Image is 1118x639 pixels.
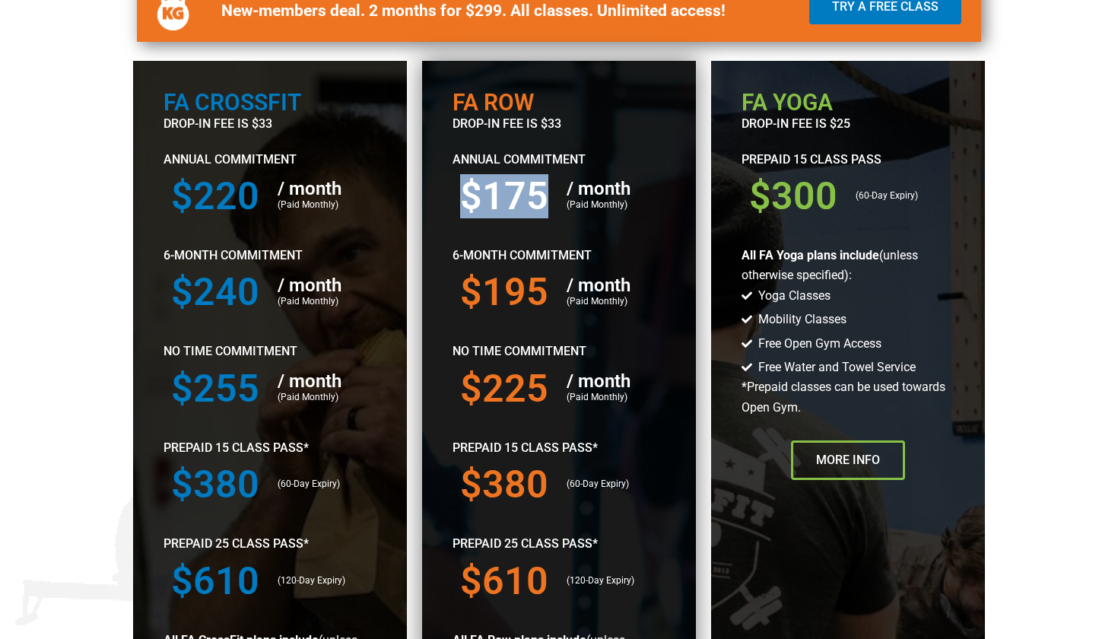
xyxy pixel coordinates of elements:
span: Mobility Classes [754,310,846,329]
h5: / month [278,372,369,390]
b: All FA Yoga plans include [742,248,879,262]
p: 6-Month Commitment [453,246,665,265]
h2: FA Yoga [742,91,954,114]
p: (unless otherwise specified): [742,246,954,286]
p: Prepaid 25 Class Pass* [453,534,665,554]
h5: / month [567,372,658,390]
h3: $380 [171,466,262,504]
h2: FA Crossfit [164,91,376,114]
h3: $255 [171,370,262,408]
p: 6-Month Commitment [164,246,376,265]
p: Prepaid 25 Class Pass* [164,534,376,554]
p: drop-in fee is $33 [453,114,665,134]
h3: $225 [460,370,551,408]
h5: / month [278,276,369,294]
h3: $220 [171,177,262,215]
p: (60-Day Expiry) [278,477,369,492]
b: New-members deal. 2 months for $299. All classes. Unlimited access! [221,2,726,20]
p: (Paid Monthly) [567,390,658,405]
span: Free Open Gym Access [754,334,881,354]
p: (60-Day Expiry) [856,189,947,204]
h5: / month [278,180,369,198]
p: (Paid Monthly) [567,198,658,213]
p: (120-Day Expiry) [278,574,369,589]
p: (Paid Monthly) [567,294,658,310]
h3: $175 [460,177,551,215]
h2: FA ROW [453,91,665,114]
p: (Paid Monthly) [278,294,369,310]
p: Prepaid 15 Class Pass* [453,438,665,458]
h5: / month [567,276,658,294]
h3: $300 [749,177,840,215]
p: *Prepaid classes can be used towards Open Gym. [742,377,954,418]
p: (120-Day Expiry) [567,574,658,589]
a: More Info [791,440,905,480]
p: (Paid Monthly) [278,198,369,213]
p: (60-Day Expiry) [567,477,658,492]
h3: $380 [460,466,551,504]
h3: $610 [171,562,262,600]
p: Annual Commitment [453,150,665,170]
p: No Time Commitment [453,342,665,361]
span: Try a Free Class [832,1,939,13]
span: Yoga Classes [754,286,831,306]
h5: / month [567,180,658,198]
span: More Info [816,454,880,466]
p: drop-in fee is $25 [742,114,954,134]
p: Prepaid 15 Class Pass* [164,438,376,458]
p: No Time Commitment [164,342,376,361]
p: Prepaid 15 Class Pass [742,150,954,170]
span: Free Water and Towel Service [754,358,916,377]
p: drop-in fee is $33 [164,114,376,134]
h3: $195 [460,273,551,311]
h3: $240 [171,273,262,311]
p: (Paid Monthly) [278,390,369,405]
p: Annual Commitment [164,150,376,170]
h3: $610 [460,562,551,600]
